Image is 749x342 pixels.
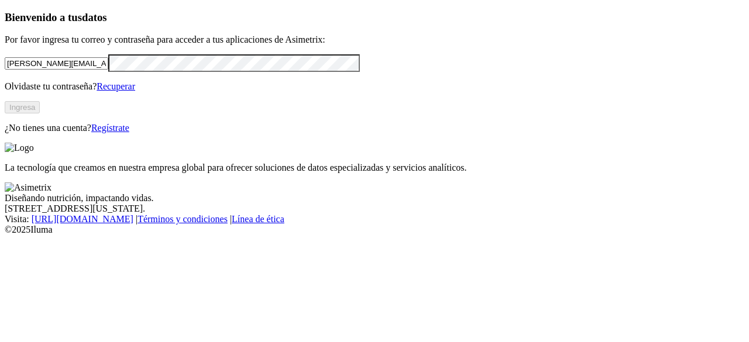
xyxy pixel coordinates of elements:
[5,57,108,70] input: Tu correo
[5,101,40,113] button: Ingresa
[32,214,133,224] a: [URL][DOMAIN_NAME]
[232,214,284,224] a: Línea de ética
[5,214,744,224] div: Visita : | |
[5,203,744,214] div: [STREET_ADDRESS][US_STATE].
[5,34,744,45] p: Por favor ingresa tu correo y contraseña para acceder a tus aplicaciones de Asimetrix:
[5,224,744,235] div: © 2025 Iluma
[5,11,744,24] h3: Bienvenido a tus
[5,81,744,92] p: Olvidaste tu contraseña?
[5,182,51,193] img: Asimetrix
[5,143,34,153] img: Logo
[5,163,744,173] p: La tecnología que creamos en nuestra empresa global para ofrecer soluciones de datos especializad...
[5,193,744,203] div: Diseñando nutrición, impactando vidas.
[5,123,744,133] p: ¿No tienes una cuenta?
[82,11,107,23] span: datos
[91,123,129,133] a: Regístrate
[138,214,228,224] a: Términos y condiciones
[97,81,135,91] a: Recuperar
